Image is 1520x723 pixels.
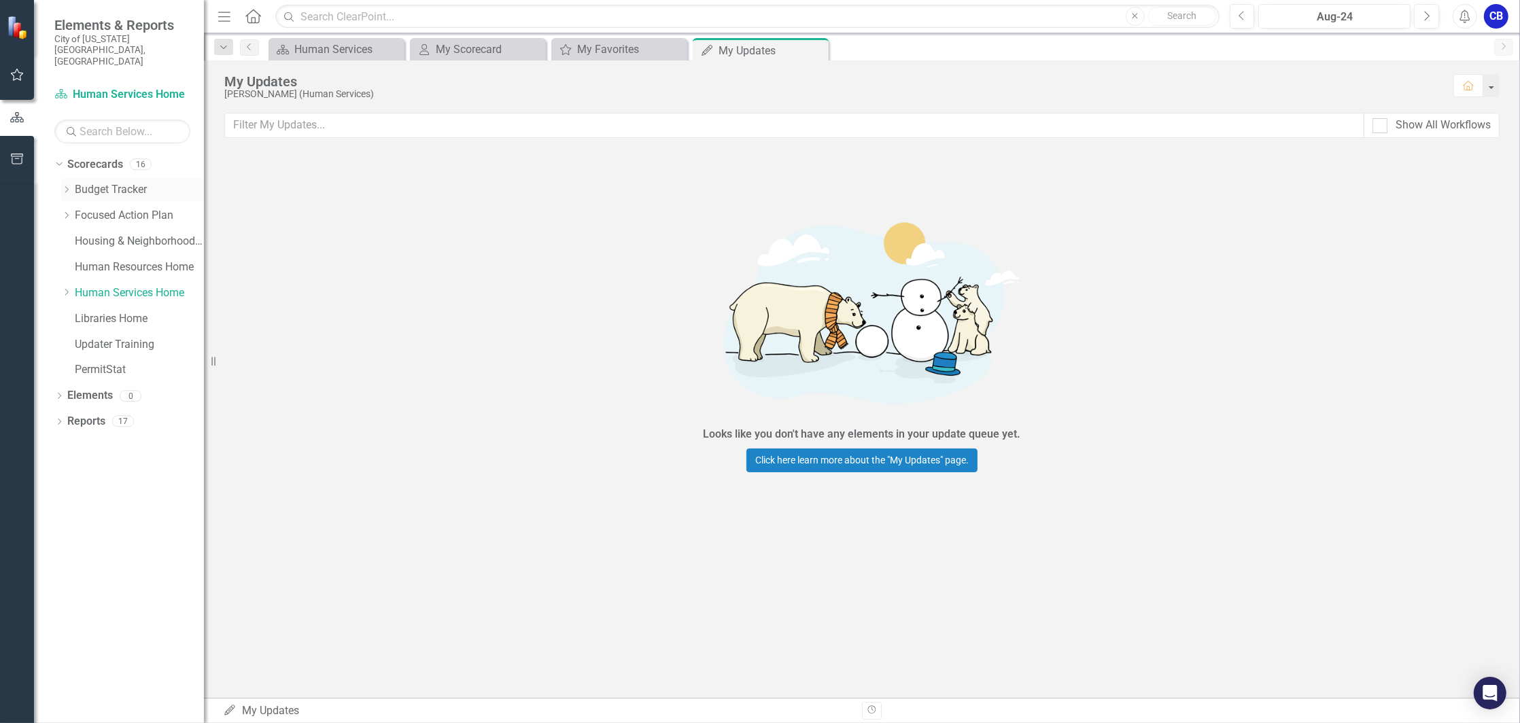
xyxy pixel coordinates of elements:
a: PermitStat [75,362,204,378]
img: ClearPoint Strategy [7,16,31,39]
div: Looks like you don't have any elements in your update queue yet. [704,427,1021,442]
div: 16 [130,158,152,170]
a: Human Services Home [54,87,190,103]
a: Housing & Neighborhood Preservation Home [75,234,204,249]
a: Libraries Home [75,311,204,327]
div: Show All Workflows [1396,118,1491,133]
div: My Updates [223,703,852,719]
a: My Favorites [555,41,684,58]
span: Elements & Reports [54,17,190,33]
button: CB [1484,4,1508,29]
input: Filter My Updates... [224,113,1364,138]
a: Reports [67,414,105,429]
a: Human Resources Home [75,260,204,275]
input: Search ClearPoint... [275,5,1219,29]
a: Scorecards [67,157,123,173]
input: Search Below... [54,120,190,143]
a: My Scorecard [413,41,542,58]
img: Getting started [658,200,1066,423]
div: My Updates [224,74,1440,89]
a: Click here learn more about the "My Updates" page. [746,448,978,472]
a: Human Services [272,41,401,58]
a: Elements [67,388,113,404]
div: 17 [112,416,134,427]
div: My Scorecard [436,41,542,58]
div: Open Intercom Messenger [1474,677,1506,709]
div: Aug-24 [1263,9,1406,25]
div: Human Services [294,41,401,58]
span: Search [1167,10,1196,21]
button: Aug-24 [1258,4,1411,29]
div: 0 [120,390,141,402]
a: Human Services Home [75,285,204,301]
a: Updater Training [75,337,204,353]
div: My Updates [719,42,825,59]
a: Budget Tracker [75,182,204,198]
small: City of [US_STATE][GEOGRAPHIC_DATA], [GEOGRAPHIC_DATA] [54,33,190,67]
button: Search [1148,7,1216,26]
a: Focused Action Plan [75,208,204,224]
div: [PERSON_NAME] (Human Services) [224,89,1440,99]
div: My Favorites [577,41,684,58]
